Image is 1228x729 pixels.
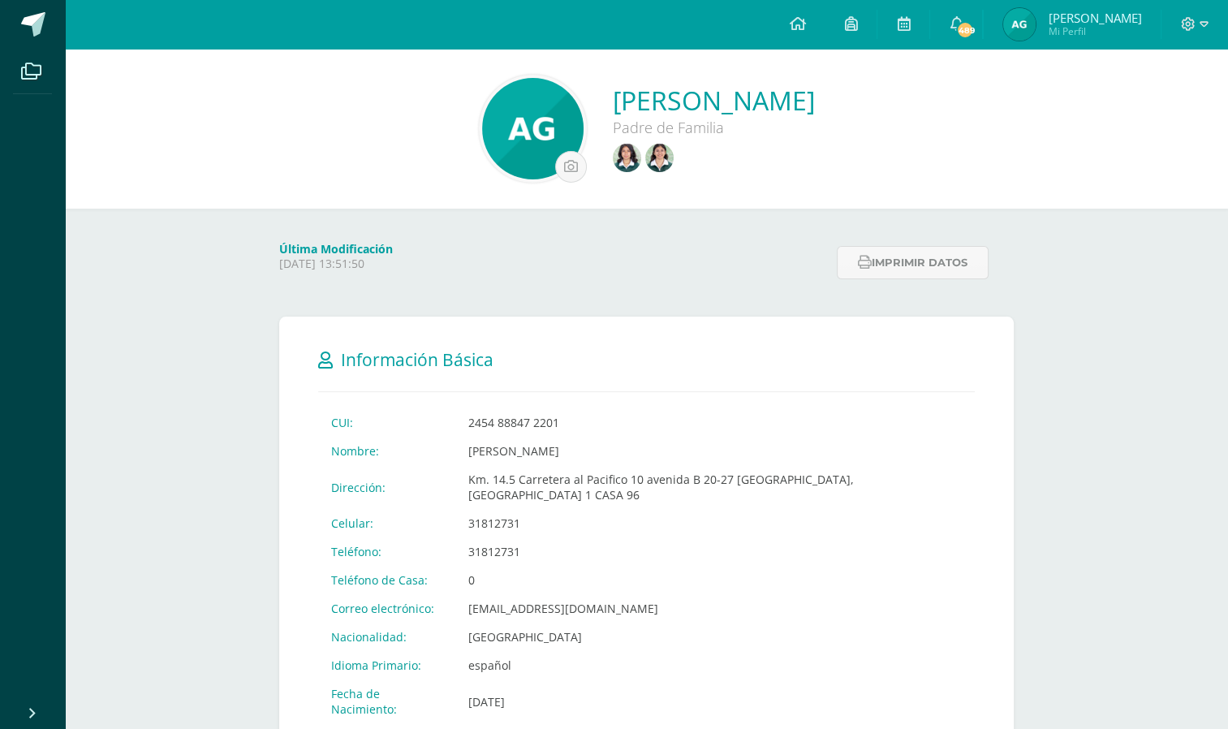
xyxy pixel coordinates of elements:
[318,679,455,723] td: Fecha de Nacimiento:
[455,623,975,651] td: [GEOGRAPHIC_DATA]
[341,348,493,371] span: Información Básica
[1048,10,1141,26] span: [PERSON_NAME]
[613,144,641,172] img: 0ac987006d2214f38ac2cb99e18722a5.png
[318,594,455,623] td: Correo electrónico:
[455,679,975,723] td: [DATE]
[956,21,974,39] span: 489
[318,623,455,651] td: Nacionalidad:
[613,83,815,118] a: [PERSON_NAME]
[318,465,455,509] td: Dirección:
[455,537,975,566] td: 31812731
[455,651,975,679] td: español
[455,408,975,437] td: 2454 88847 2201
[279,257,827,271] p: [DATE] 13:51:50
[645,144,674,172] img: 6887524239b59fe77819b068e647429b.png
[318,537,455,566] td: Teléfono:
[837,246,989,279] button: Imprimir datos
[318,437,455,465] td: Nombre:
[455,437,975,465] td: [PERSON_NAME]
[279,241,827,257] h4: Última Modificación
[318,408,455,437] td: CUI:
[1048,24,1141,38] span: Mi Perfil
[455,465,975,509] td: Km. 14.5 Carretera al Pacifico 10 avenida B 20-27 [GEOGRAPHIC_DATA], [GEOGRAPHIC_DATA] 1 CASA 96
[482,78,584,179] img: 9977332f2b70d2dd4c3d765192c34dc5.png
[455,509,975,537] td: 31812731
[318,651,455,679] td: Idioma Primario:
[455,594,975,623] td: [EMAIL_ADDRESS][DOMAIN_NAME]
[1003,8,1036,41] img: c11d42e410010543b8f7588cb98b0966.png
[613,118,815,137] div: Padre de Familia
[318,509,455,537] td: Celular:
[318,566,455,594] td: Teléfono de Casa:
[455,566,975,594] td: 0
